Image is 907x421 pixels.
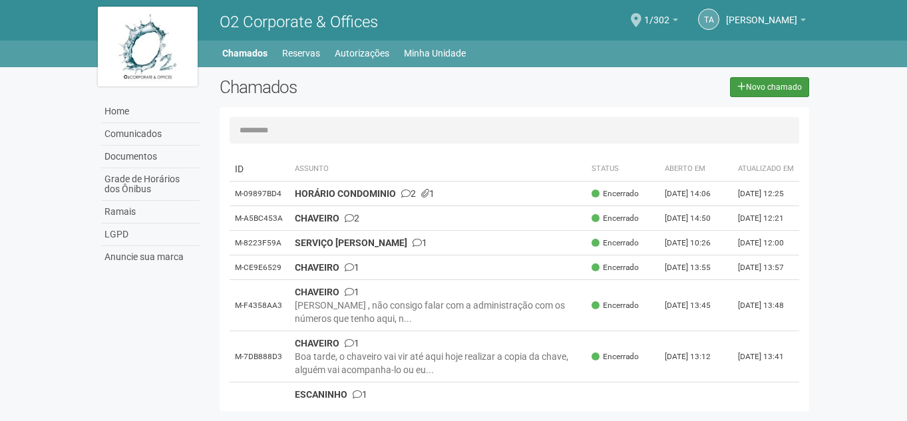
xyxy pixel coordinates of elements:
[404,44,466,63] a: Minha Unidade
[230,255,289,280] td: M-CE9E6529
[345,287,359,297] span: 1
[345,338,359,349] span: 1
[592,213,639,224] span: Encerrado
[101,146,200,168] a: Documentos
[295,299,582,325] div: [PERSON_NAME] , não consigo falar com a administração com os números que tenho aqui, n...
[295,287,339,297] strong: CHAVEIRO
[413,237,427,248] span: 1
[592,188,639,200] span: Encerrado
[101,168,200,201] a: Grade de Horários dos Ônibus
[220,77,454,97] h2: Chamados
[726,2,797,25] span: Thamiris Abdala
[230,206,289,231] td: M-A5BC453A
[733,255,799,280] td: [DATE] 13:57
[592,237,639,249] span: Encerrado
[222,44,268,63] a: Chamados
[101,246,200,268] a: Anuncie sua marca
[659,157,733,182] th: Aberto em
[289,157,587,182] th: Assunto
[659,182,733,206] td: [DATE] 14:06
[592,262,639,273] span: Encerrado
[659,280,733,331] td: [DATE] 13:45
[659,255,733,280] td: [DATE] 13:55
[733,206,799,231] td: [DATE] 12:21
[101,201,200,223] a: Ramais
[282,44,320,63] a: Reservas
[295,338,339,349] strong: CHAVEIRO
[592,300,639,311] span: Encerrado
[230,182,289,206] td: M-09897BD4
[733,280,799,331] td: [DATE] 13:48
[295,350,582,376] div: Boa tarde, o chaveiro vai vir até aqui hoje realizar a copia da chave, alguém vai acompanha-lo ou...
[230,331,289,382] td: M-7DB888D3
[230,231,289,255] td: M-8223F59A
[101,123,200,146] a: Comunicados
[586,157,659,182] th: Status
[295,389,347,400] strong: ESCANINHO
[659,331,733,382] td: [DATE] 13:12
[592,351,639,362] span: Encerrado
[345,262,359,273] span: 1
[726,17,806,27] a: [PERSON_NAME]
[295,188,396,199] strong: HORÁRIO CONDOMINIO
[659,206,733,231] td: [DATE] 14:50
[345,213,359,223] span: 2
[733,182,799,206] td: [DATE] 12:25
[353,389,367,400] span: 1
[698,9,719,30] a: TA
[421,188,435,199] span: 1
[401,188,416,199] span: 2
[659,231,733,255] td: [DATE] 10:26
[101,223,200,246] a: LGPD
[230,280,289,331] td: M-F4358AA3
[230,157,289,182] td: ID
[98,7,198,86] img: logo.jpg
[295,262,339,273] strong: CHAVEIRO
[335,44,389,63] a: Autorizações
[644,2,669,25] span: 1/302
[295,213,339,223] strong: CHAVEIRO
[733,331,799,382] td: [DATE] 13:41
[733,157,799,182] th: Atualizado em
[220,13,378,31] span: O2 Corporate & Offices
[101,100,200,123] a: Home
[644,17,678,27] a: 1/302
[733,231,799,255] td: [DATE] 12:00
[295,237,407,248] strong: SERVIÇO [PERSON_NAME]
[730,77,809,97] a: Novo chamado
